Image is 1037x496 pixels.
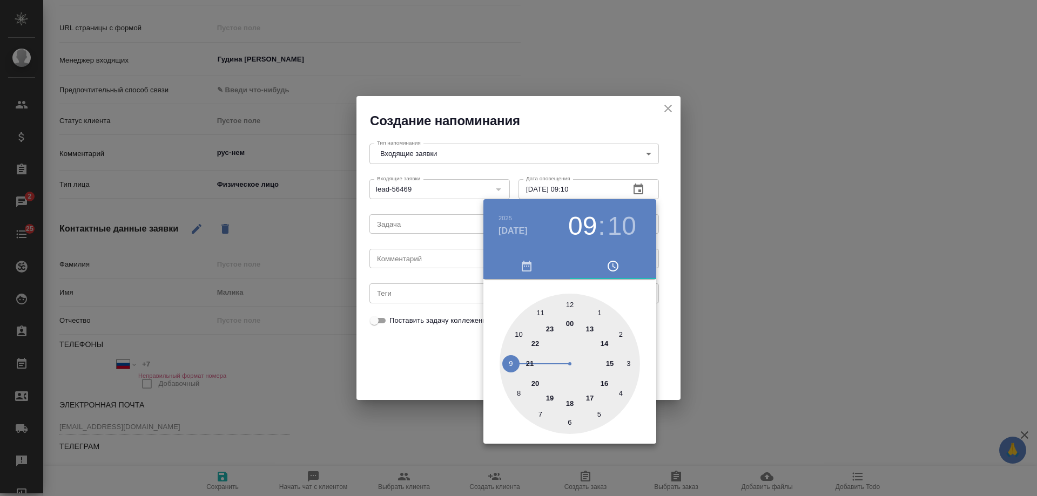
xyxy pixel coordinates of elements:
[598,211,605,241] h3: :
[608,211,636,241] button: 10
[499,215,512,221] button: 2025
[568,211,597,241] button: 09
[499,225,528,237] button: [DATE]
